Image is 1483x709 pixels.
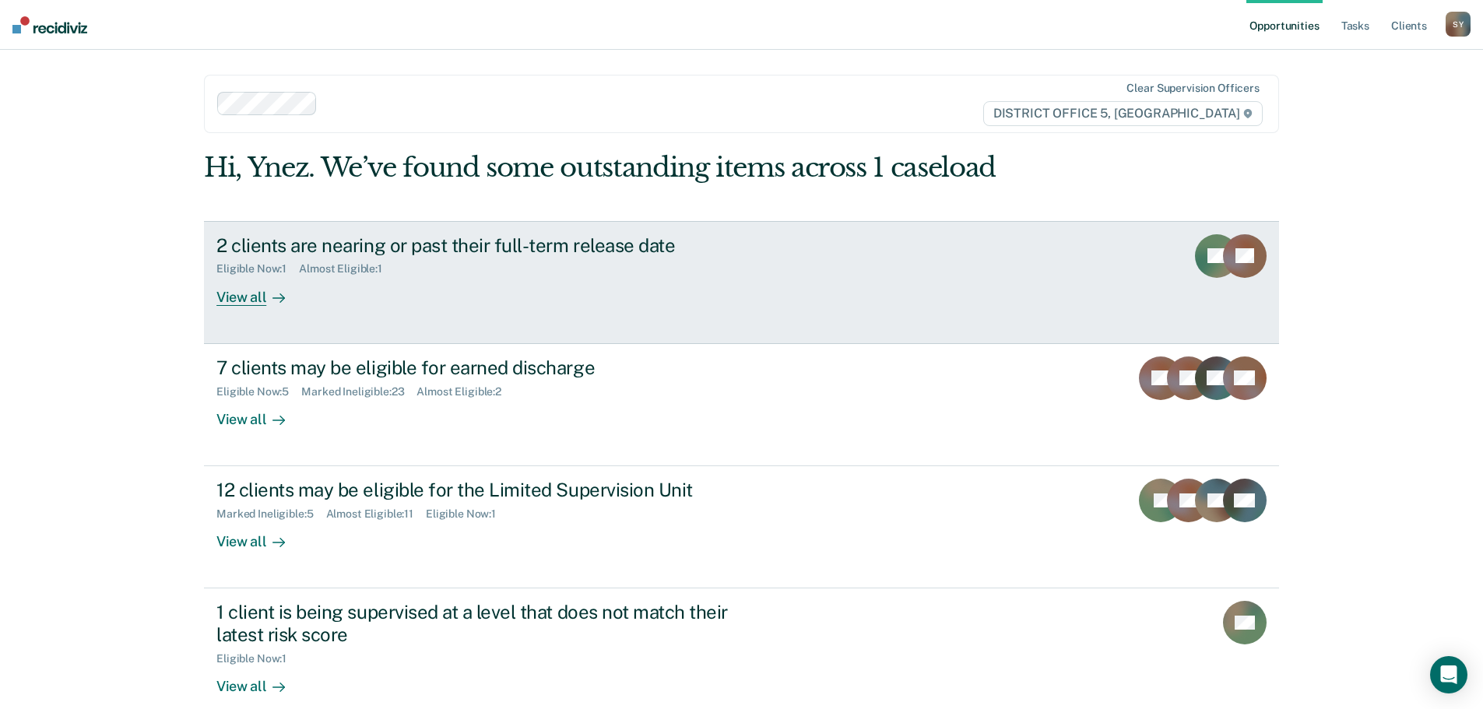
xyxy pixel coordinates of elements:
[216,234,763,257] div: 2 clients are nearing or past their full-term release date
[983,101,1263,126] span: DISTRICT OFFICE 5, [GEOGRAPHIC_DATA]
[216,385,301,398] div: Eligible Now : 5
[216,665,304,696] div: View all
[216,398,304,428] div: View all
[12,16,87,33] img: Recidiviz
[216,479,763,501] div: 12 clients may be eligible for the Limited Supervision Unit
[204,152,1064,184] div: Hi, Ynez. We’ve found some outstanding items across 1 caseload
[1430,656,1467,693] div: Open Intercom Messenger
[204,221,1279,344] a: 2 clients are nearing or past their full-term release dateEligible Now:1Almost Eligible:1View all
[426,507,508,521] div: Eligible Now : 1
[204,466,1279,588] a: 12 clients may be eligible for the Limited Supervision UnitMarked Ineligible:5Almost Eligible:11E...
[216,652,299,665] div: Eligible Now : 1
[216,262,299,276] div: Eligible Now : 1
[326,507,427,521] div: Almost Eligible : 11
[1446,12,1471,37] div: S Y
[299,262,395,276] div: Almost Eligible : 1
[204,344,1279,466] a: 7 clients may be eligible for earned dischargeEligible Now:5Marked Ineligible:23Almost Eligible:2...
[301,385,416,398] div: Marked Ineligible : 23
[216,507,325,521] div: Marked Ineligible : 5
[216,276,304,306] div: View all
[216,601,763,646] div: 1 client is being supervised at a level that does not match their latest risk score
[1126,82,1259,95] div: Clear supervision officers
[216,356,763,379] div: 7 clients may be eligible for earned discharge
[416,385,514,398] div: Almost Eligible : 2
[216,521,304,551] div: View all
[1446,12,1471,37] button: SY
